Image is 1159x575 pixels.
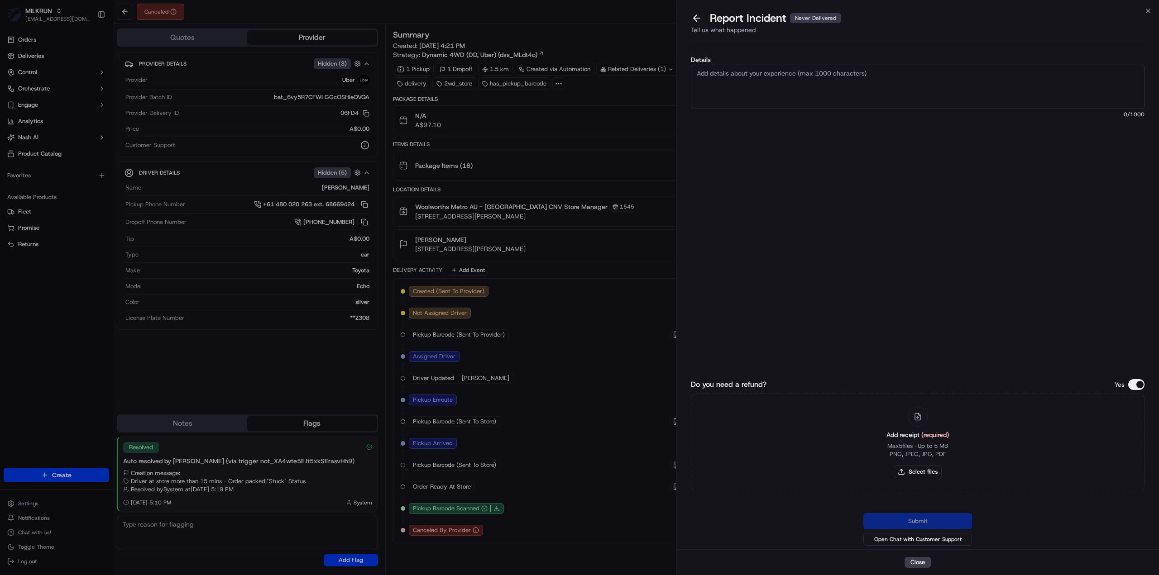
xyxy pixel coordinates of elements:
[863,533,972,546] button: Open Chat with Customer Support
[691,111,1145,118] span: 0 /1000
[905,557,931,568] button: Close
[691,379,766,390] label: Do you need a refund?
[790,13,841,23] div: Never Delivered
[886,431,949,439] span: Add receipt
[710,11,841,25] p: Report Incident
[691,25,1145,40] div: Tell us what happened
[1115,380,1125,389] p: Yes
[691,57,1145,63] label: Details
[894,466,942,478] button: Select files
[890,450,946,458] p: PNG, JPEG, JPG, PDF
[887,442,948,450] p: Max 5 files ∙ Up to 5 MB
[921,431,949,439] span: (required)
